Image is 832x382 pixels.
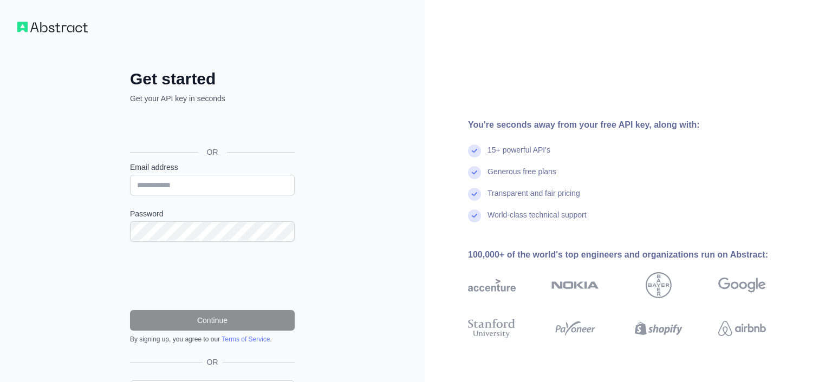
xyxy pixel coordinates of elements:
img: Workflow [17,22,88,32]
img: check mark [468,144,481,157]
img: stanford university [468,317,516,340]
img: check mark [468,188,481,201]
label: Password [130,208,295,219]
img: shopify [635,317,682,340]
div: Transparent and fair pricing [487,188,580,209]
img: google [718,272,766,298]
div: 15+ powerful API's [487,144,550,166]
img: accenture [468,272,516,298]
div: Generous free plans [487,166,556,188]
div: Sign in with Google. Opens in new tab [130,116,292,140]
img: airbnb [718,317,766,340]
img: bayer [646,272,672,298]
iframe: reCAPTCHA [130,255,295,297]
span: OR [198,147,227,157]
a: Terms of Service [222,335,270,343]
iframe: Sign in with Google Button [125,116,298,140]
h2: Get started [130,69,295,89]
div: World-class technical support [487,209,587,231]
div: 100,000+ of the world's top engineers and organizations run on Abstract: [468,248,801,261]
div: By signing up, you agree to our . [130,335,295,344]
p: Get your API key in seconds [130,93,295,104]
label: Email address [130,162,295,173]
img: check mark [468,166,481,179]
button: Continue [130,310,295,331]
span: OR [203,357,223,367]
img: check mark [468,209,481,222]
img: payoneer [551,317,599,340]
img: nokia [551,272,599,298]
div: You're seconds away from your free API key, along with: [468,118,801,131]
